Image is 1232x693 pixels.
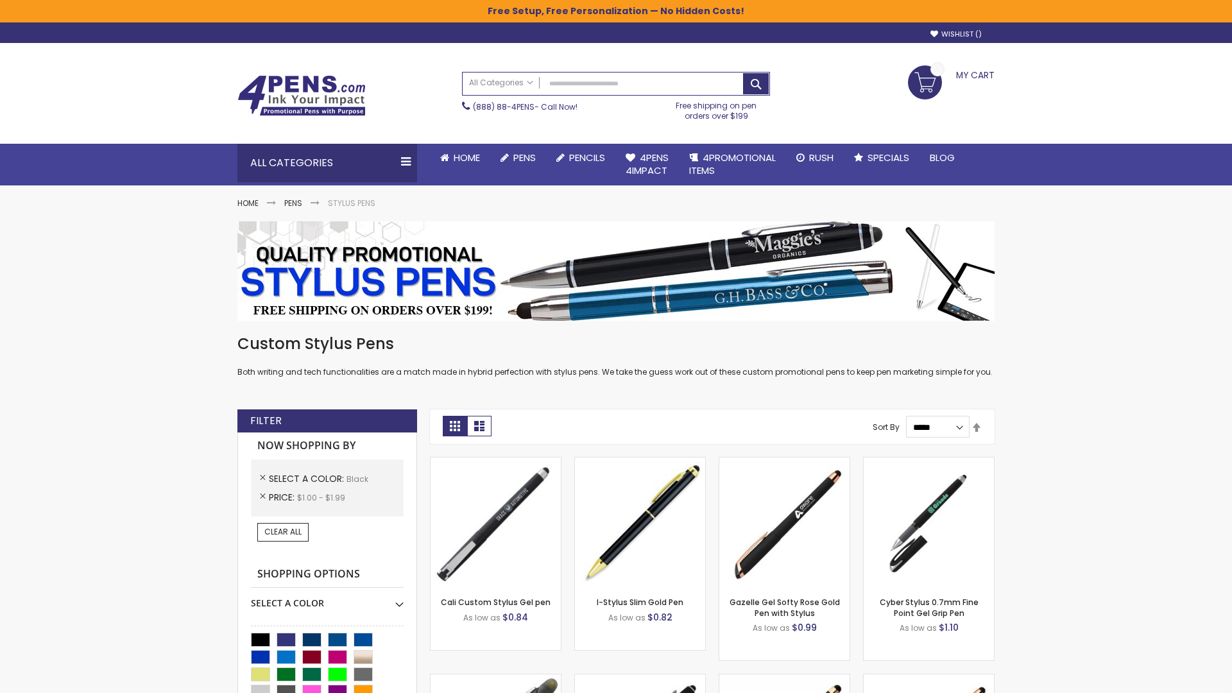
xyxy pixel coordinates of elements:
[786,144,844,172] a: Rush
[546,144,615,172] a: Pencils
[597,597,683,608] a: I-Stylus Slim Gold Pen
[431,457,561,468] a: Cali Custom Stylus Gel pen-Black
[346,474,368,484] span: Black
[864,457,994,468] a: Cyber Stylus 0.7mm Fine Point Gel Grip Pen-Black
[663,96,771,121] div: Free shipping on pen orders over $199
[930,151,955,164] span: Blog
[575,674,705,685] a: Custom Soft Touch® Metal Pens with Stylus-Black
[513,151,536,164] span: Pens
[626,151,669,177] span: 4Pens 4impact
[844,144,920,172] a: Specials
[753,622,790,633] span: As low as
[900,622,937,633] span: As low as
[328,198,375,209] strong: Stylus Pens
[473,101,535,112] a: (888) 88-4PENS
[920,144,965,172] a: Blog
[719,457,850,468] a: Gazelle Gel Softy Rose Gold Pen with Stylus-Black
[441,597,551,608] a: Cali Custom Stylus Gel pen
[873,422,900,432] label: Sort By
[490,144,546,172] a: Pens
[237,334,995,378] div: Both writing and tech functionalities are a match made in hybrid perfection with stylus pens. We ...
[431,674,561,685] a: Souvenir® Jalan Highlighter Stylus Pen Combo-Black
[237,334,995,354] h1: Custom Stylus Pens
[575,458,705,588] img: I-Stylus Slim Gold-Black
[264,526,302,537] span: Clear All
[719,458,850,588] img: Gazelle Gel Softy Rose Gold Pen with Stylus-Black
[809,151,834,164] span: Rush
[939,621,959,634] span: $1.10
[719,674,850,685] a: Islander Softy Rose Gold Gel Pen with Stylus-Black
[257,523,309,541] a: Clear All
[569,151,605,164] span: Pencils
[237,144,417,182] div: All Categories
[864,458,994,588] img: Cyber Stylus 0.7mm Fine Point Gel Grip Pen-Black
[930,30,982,39] a: Wishlist
[251,561,404,588] strong: Shopping Options
[250,414,282,428] strong: Filter
[237,221,995,321] img: Stylus Pens
[269,472,346,485] span: Select A Color
[689,151,776,177] span: 4PROMOTIONAL ITEMS
[237,75,366,116] img: 4Pens Custom Pens and Promotional Products
[502,611,528,624] span: $0.84
[297,492,345,503] span: $1.00 - $1.99
[615,144,679,185] a: 4Pens4impact
[463,612,501,623] span: As low as
[251,432,404,459] strong: Now Shopping by
[443,416,467,436] strong: Grid
[473,101,577,112] span: - Call Now!
[284,198,302,209] a: Pens
[469,78,533,88] span: All Categories
[463,73,540,94] a: All Categories
[880,597,979,618] a: Cyber Stylus 0.7mm Fine Point Gel Grip Pen
[575,457,705,468] a: I-Stylus Slim Gold-Black
[792,621,817,634] span: $0.99
[868,151,909,164] span: Specials
[431,458,561,588] img: Cali Custom Stylus Gel pen-Black
[730,597,840,618] a: Gazelle Gel Softy Rose Gold Pen with Stylus
[454,151,480,164] span: Home
[269,491,297,504] span: Price
[647,611,672,624] span: $0.82
[864,674,994,685] a: Gazelle Gel Softy Rose Gold Pen with Stylus - ColorJet-Black
[679,144,786,185] a: 4PROMOTIONALITEMS
[608,612,646,623] span: As low as
[430,144,490,172] a: Home
[237,198,259,209] a: Home
[251,588,404,610] div: Select A Color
